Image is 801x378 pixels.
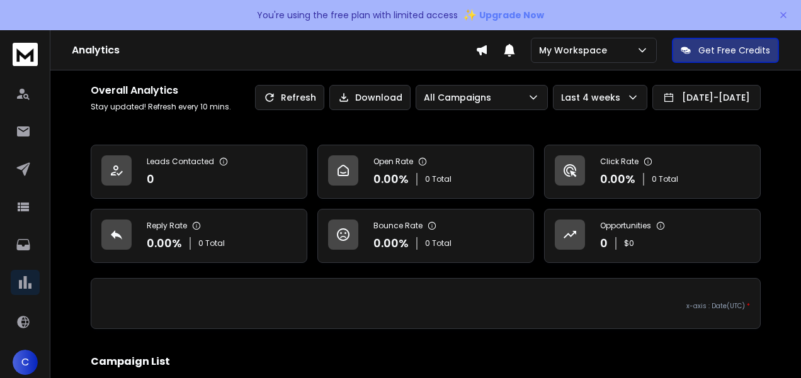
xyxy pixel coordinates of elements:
p: 0 [600,235,608,252]
p: 0.00 % [373,170,409,188]
p: Get Free Credits [698,44,770,57]
a: Click Rate0.00%0 Total [544,145,761,199]
a: Open Rate0.00%0 Total [317,145,534,199]
p: Leads Contacted [147,157,214,167]
button: [DATE]-[DATE] [652,85,761,110]
button: ✨Upgrade Now [463,3,544,28]
p: 0 Total [425,238,452,248]
p: 0.00 % [600,170,635,188]
p: 0 Total [652,174,678,184]
p: Bounce Rate [373,221,423,231]
p: My Workspace [539,44,612,57]
p: Stay updated! Refresh every 10 mins. [91,102,231,112]
button: Get Free Credits [672,38,779,63]
button: C [13,350,38,375]
p: x-axis : Date(UTC) [101,301,750,311]
h2: Campaign List [91,354,761,369]
img: logo [13,43,38,66]
p: You're using the free plan with limited access [257,9,458,21]
a: Bounce Rate0.00%0 Total [317,209,534,263]
h1: Overall Analytics [91,83,231,98]
button: Download [329,85,411,110]
a: Leads Contacted0 [91,145,307,199]
p: Refresh [281,91,316,104]
p: $ 0 [624,238,634,248]
p: Download [355,91,402,104]
h1: Analytics [72,43,475,58]
p: 0.00 % [373,235,409,252]
a: Opportunities0$0 [544,209,761,263]
p: 0 [147,170,154,188]
p: Open Rate [373,157,413,167]
button: Refresh [255,85,324,110]
p: Click Rate [600,157,639,167]
a: Reply Rate0.00%0 Total [91,209,307,263]
p: 0.00 % [147,235,182,252]
span: Upgrade Now [479,9,544,21]
p: Last 4 weeks [561,91,625,104]
p: 0 Total [198,238,225,248]
p: Reply Rate [147,221,187,231]
p: Opportunities [600,221,651,231]
p: 0 Total [425,174,452,184]
p: All Campaigns [424,91,496,104]
span: ✨ [463,6,477,24]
